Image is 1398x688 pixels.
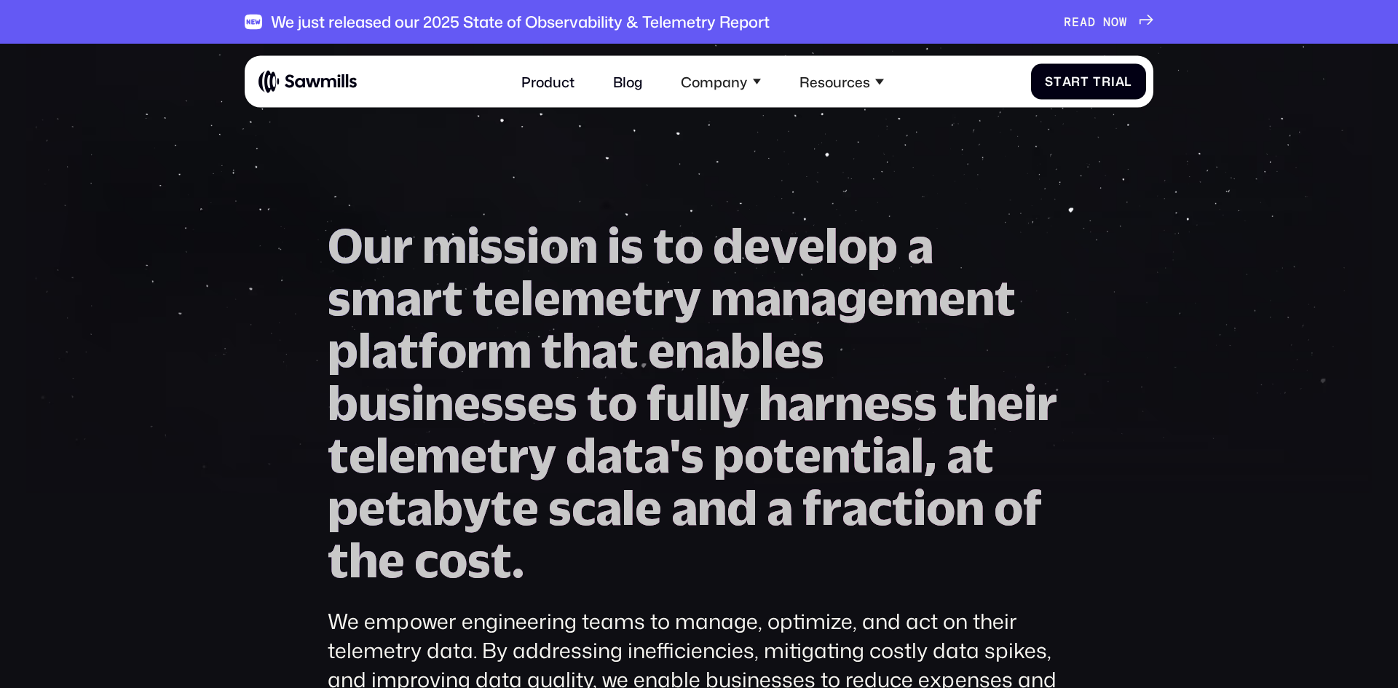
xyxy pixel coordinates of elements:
span: R [1064,15,1072,29]
a: StartTrial [1031,63,1147,99]
span: r [821,481,842,533]
span: d [566,428,596,481]
span: e [534,271,561,323]
span: m [351,271,395,323]
span: g [837,271,867,323]
span: o [608,376,637,428]
span: t [487,428,508,481]
span: a [767,481,793,533]
span: l [695,376,708,428]
span: y [722,376,749,428]
span: A [1080,15,1088,29]
span: r [1037,376,1057,428]
span: s [480,218,503,271]
span: f [802,481,821,533]
span: s [801,323,824,376]
span: t [653,218,674,271]
span: t [632,271,653,323]
span: r [1102,74,1111,89]
span: t [850,428,872,481]
span: e [794,428,821,481]
span: n [781,271,810,323]
span: t [398,323,419,376]
span: n [834,376,864,428]
span: o [540,218,569,271]
span: e [358,481,385,533]
span: a [591,323,617,376]
span: t [491,481,512,533]
span: a [596,481,622,533]
span: h [759,376,788,428]
span: l [761,323,774,376]
span: e [378,533,405,585]
span: t [623,428,644,481]
span: o [926,481,955,533]
span: a [842,481,868,533]
span: e [864,376,890,428]
span: m [487,323,532,376]
span: o [744,428,773,481]
div: Company [681,73,747,90]
span: r [508,428,529,481]
span: e [867,271,894,323]
span: t [328,533,349,585]
span: t [892,481,913,533]
span: c [414,533,438,585]
span: e [997,376,1024,428]
span: a [644,428,670,481]
span: e [454,376,481,428]
span: l [1124,74,1132,89]
span: s [467,533,491,585]
span: f [647,376,666,428]
span: h [349,533,378,585]
span: a [907,218,933,271]
span: n [569,218,598,271]
span: s [890,376,914,428]
span: m [894,271,939,323]
span: u [358,376,388,428]
span: a [885,428,911,481]
span: a [406,481,433,533]
span: y [529,428,556,481]
span: e [635,481,662,533]
span: a [395,271,422,323]
span: t [947,376,968,428]
span: l [911,428,924,481]
div: We just released our 2025 State of Observability & Telemetry Report [271,12,770,31]
span: t [773,428,794,481]
span: r [467,323,487,376]
span: t [328,428,349,481]
span: i [872,428,885,481]
span: s [548,481,572,533]
span: s [681,428,704,481]
span: l [708,376,722,428]
span: n [955,481,984,533]
span: e [349,428,376,481]
span: T [1093,74,1102,89]
span: . [512,533,524,585]
span: r [422,271,442,323]
div: Resources [799,73,870,90]
span: s [504,376,527,428]
span: O [1111,15,1119,29]
span: i [467,218,480,271]
span: o [838,218,867,271]
span: p [328,481,358,533]
span: f [419,323,438,376]
span: e [774,323,801,376]
span: l [376,428,389,481]
span: p [867,218,898,271]
span: S [1045,74,1054,89]
span: i [1024,376,1037,428]
span: y [674,271,701,323]
span: l [825,218,838,271]
span: n [698,481,727,533]
span: i [526,218,540,271]
span: e [798,218,825,271]
span: o [674,218,703,271]
span: o [994,481,1023,533]
span: u [363,218,392,271]
span: r [1071,74,1081,89]
span: m [711,271,755,323]
span: l [358,323,371,376]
